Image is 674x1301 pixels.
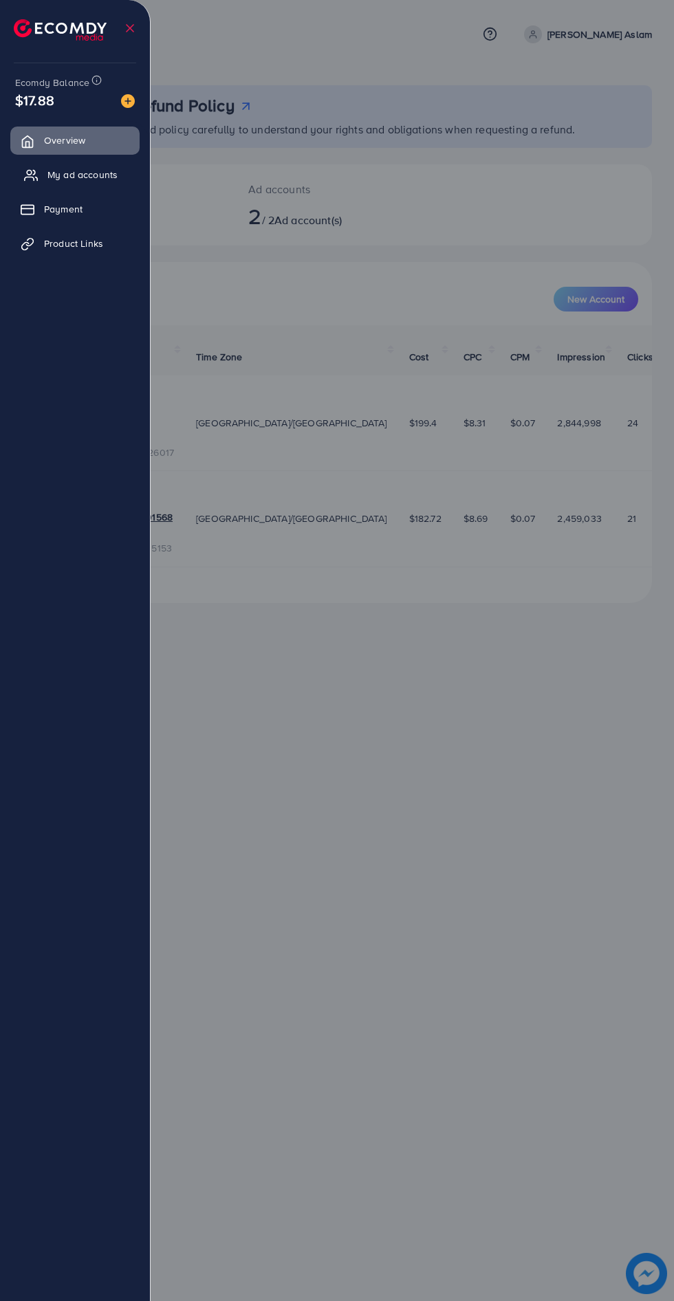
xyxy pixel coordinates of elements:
a: Product Links [10,230,140,257]
span: $17.88 [15,90,54,110]
img: image [121,94,135,108]
span: Product Links [44,237,103,250]
span: Overview [44,133,85,147]
a: Overview [10,127,140,154]
span: Payment [44,202,83,216]
a: Payment [10,195,140,223]
span: Ecomdy Balance [15,76,89,89]
a: My ad accounts [10,161,140,188]
span: My ad accounts [47,168,118,182]
img: logo [14,19,107,41]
